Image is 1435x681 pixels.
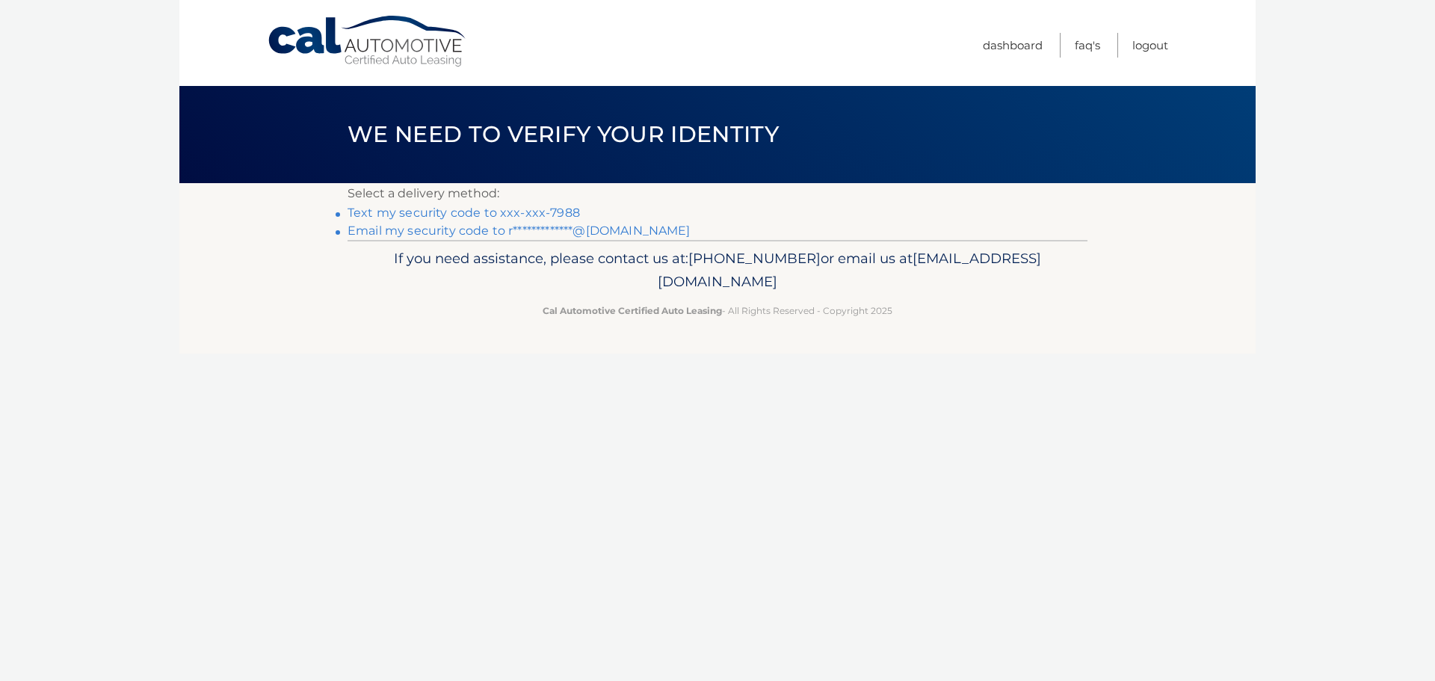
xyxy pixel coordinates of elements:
a: Cal Automotive [267,15,469,68]
span: We need to verify your identity [348,120,779,148]
a: Dashboard [983,33,1043,58]
a: Text my security code to xxx-xxx-7988 [348,206,580,220]
p: Select a delivery method: [348,183,1087,204]
p: - All Rights Reserved - Copyright 2025 [357,303,1078,318]
p: If you need assistance, please contact us at: or email us at [357,247,1078,295]
strong: Cal Automotive Certified Auto Leasing [543,305,722,316]
a: Logout [1132,33,1168,58]
a: FAQ's [1075,33,1100,58]
span: [PHONE_NUMBER] [688,250,821,267]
